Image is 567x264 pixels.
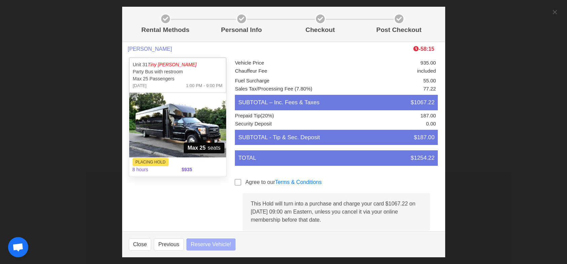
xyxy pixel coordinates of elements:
[8,237,28,257] div: Open chat
[341,59,436,67] li: 935.00
[148,62,197,67] span: Tiny [PERSON_NAME]
[413,46,434,52] span: The clock is ticking ⁠— this timer shows how long we'll hold this limo during checkout. If time r...
[129,162,178,177] span: 8 hours
[245,178,322,186] label: Agree to our
[341,120,436,128] li: 0.00
[275,179,322,185] a: Terms & Conditions
[235,77,341,85] li: Fuel Surcharge
[235,120,341,128] li: Security Deposit
[186,238,236,251] button: Reserve Vehicle!
[235,150,438,166] li: TOTAL
[205,25,278,35] p: Personal Info
[235,67,341,75] li: Chauffeur Fee
[235,95,438,110] li: SUBTOTAL – Inc. Fees & Taxes
[341,67,436,75] li: included
[191,240,231,249] span: Reserve Vehicle!
[362,25,436,35] p: Post Checkout
[182,167,192,172] b: $935
[186,82,222,89] span: 1:00 PM - 9:00 PM
[235,59,341,67] li: Vehicle Price
[341,85,436,93] li: 77.22
[341,77,436,85] li: 55.00
[414,133,434,142] span: $187.00
[411,154,435,162] span: $1254.22
[154,238,183,251] button: Previous
[411,98,435,107] span: $1067.22
[235,130,438,145] li: SUBTOTAL - Tip & Sec. Deposit
[235,85,341,93] li: Sales Tax/Processing Fee (7.80%)
[184,143,225,153] span: seats
[284,25,357,35] p: Checkout
[341,112,436,120] li: 187.00
[129,238,151,251] button: Close
[133,68,223,75] p: Party Bus with restroom
[133,61,223,68] p: Unit 31
[235,112,341,120] li: Prepaid Tip
[133,82,147,89] span: [DATE]
[129,93,226,157] img: 31%2001.jpg
[243,193,430,231] div: This Hold will turn into a purchase and charge your card $1067.22 on [DATE] 09:00 am Eastern, unl...
[133,75,223,82] p: Max 25 Passengers
[413,46,434,52] b: -58:15
[188,144,206,152] strong: Max 25
[260,113,274,118] span: (20%)
[132,25,200,35] p: Rental Methods
[128,46,172,52] span: [PERSON_NAME]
